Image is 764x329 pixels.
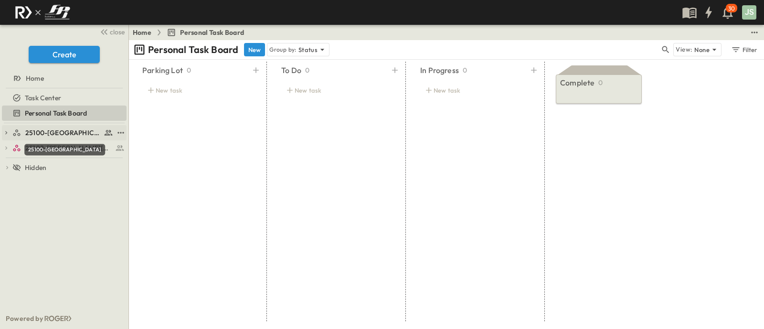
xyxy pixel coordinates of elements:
[167,28,244,37] a: Personal Task Board
[115,127,127,138] button: test
[281,84,390,97] div: New task
[2,106,127,121] div: Personal Task Boardtest
[24,144,105,156] div: 25100-[GEOGRAPHIC_DATA]
[2,91,125,105] a: Task Center
[148,43,238,56] p: Personal Task Board
[133,28,250,37] nav: breadcrumbs
[25,128,101,138] span: 25100-Vanguard Prep School
[11,2,74,22] img: c8d7d1ed905e502e8f77bf7063faec64e13b34fdb1f2bdd94b0e311fc34f8000.png
[12,126,113,139] a: 25100-Vanguard Prep School
[741,4,757,21] button: JS
[25,163,46,172] span: Hidden
[26,74,44,83] span: Home
[305,65,309,75] p: 0
[25,108,87,118] span: Personal Task Board
[298,45,318,54] p: Status
[29,46,100,63] button: Create
[727,43,760,56] button: Filter
[2,106,125,120] a: Personal Task Board
[133,28,151,37] a: Home
[420,84,529,97] div: New task
[463,65,467,75] p: 0
[676,44,692,55] p: View:
[180,28,244,37] span: Personal Task Board
[2,72,125,85] a: Home
[281,64,301,76] p: To Do
[12,141,125,155] a: 25102-Christ The Redeemer Anglican Church
[694,45,710,54] p: None
[269,45,297,54] p: Group by:
[96,25,127,38] button: close
[110,27,125,37] span: close
[244,43,265,56] button: New
[420,64,459,76] p: In Progress
[731,44,758,55] div: Filter
[749,27,760,38] button: test
[25,93,61,103] span: Task Center
[2,140,127,156] div: 25102-Christ The Redeemer Anglican Churchtest
[560,77,594,88] p: Complete
[2,125,127,140] div: 25100-Vanguard Prep Schooltest
[728,5,735,12] p: 30
[742,5,756,20] div: JS
[598,78,603,87] p: 0
[142,64,183,76] p: Parking Lot
[142,84,251,97] div: New task
[187,65,191,75] p: 0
